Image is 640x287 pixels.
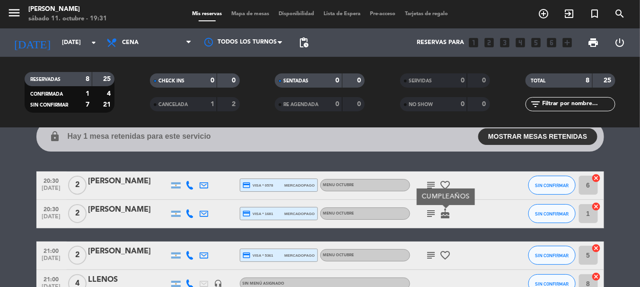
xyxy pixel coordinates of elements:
[86,90,89,97] strong: 1
[86,101,89,108] strong: 7
[357,77,363,84] strong: 0
[592,272,601,281] i: cancel
[283,79,308,83] span: SENTADAS
[535,253,569,258] span: SIN CONFIRMAR
[88,37,99,48] i: arrow_drop_down
[530,36,543,49] i: looks_5
[30,103,68,108] span: SIN CONFIRMAR
[528,176,576,195] button: SIN CONFIRMAR
[68,246,87,265] span: 2
[30,77,61,82] span: RESERVADAS
[426,208,437,219] i: subject
[528,204,576,223] button: SIN CONFIRMAR
[589,8,600,19] i: turned_in_not
[400,11,453,17] span: Tarjetas de regalo
[586,77,590,84] strong: 8
[40,255,63,266] span: [DATE]
[592,202,601,211] i: cancel
[417,39,465,46] span: Reservas para
[336,101,340,108] strong: 0
[28,5,107,14] div: [PERSON_NAME]
[86,76,89,82] strong: 8
[274,11,319,17] span: Disponibilidad
[243,181,251,189] i: credit_card
[88,274,169,286] div: LLENOS
[546,36,558,49] i: looks_6
[284,182,315,188] span: mercadopago
[28,14,107,24] div: sábado 11. octubre - 19:31
[243,282,285,286] span: Sin menú asignado
[158,79,184,83] span: CHECK INS
[365,11,400,17] span: Pre-acceso
[40,214,63,224] span: [DATE]
[210,101,214,108] strong: 1
[243,209,273,218] span: visa * 1681
[499,36,511,49] i: looks_3
[243,251,273,260] span: visa * 5361
[357,101,363,108] strong: 0
[88,204,169,216] div: [PERSON_NAME]
[531,79,546,83] span: TOTAL
[68,130,211,143] span: Hay 1 mesa retenidas para este servicio
[468,36,480,49] i: looks_one
[232,77,237,84] strong: 0
[243,181,273,189] span: visa * 0578
[323,253,354,257] span: MENU OCTUBRE
[538,8,549,19] i: add_circle_outline
[461,77,465,84] strong: 0
[614,37,625,48] i: power_settings_new
[426,250,437,261] i: subject
[50,131,61,142] i: lock
[530,99,542,110] i: filter_list
[40,175,63,186] span: 20:30
[7,6,21,20] i: menu
[298,37,309,48] span: pending_actions
[283,102,318,107] span: RE AGENDADA
[103,101,113,108] strong: 21
[40,245,63,256] span: 21:00
[409,79,432,83] span: SERVIDAS
[606,28,633,57] div: LOG OUT
[482,101,488,108] strong: 0
[40,203,63,214] span: 20:30
[482,77,488,84] strong: 0
[323,183,354,187] span: MENU OCTUBRE
[483,36,496,49] i: looks_two
[336,77,340,84] strong: 0
[88,175,169,188] div: [PERSON_NAME]
[440,208,451,219] i: cake
[440,179,451,191] i: favorite_border
[68,176,87,195] span: 2
[563,8,575,19] i: exit_to_app
[243,251,251,260] i: credit_card
[210,77,214,84] strong: 0
[323,212,354,215] span: MENU OCTUBRE
[7,32,57,53] i: [DATE]
[187,11,227,17] span: Mis reservas
[528,246,576,265] button: SIN CONFIRMAR
[107,90,113,97] strong: 4
[535,183,569,188] span: SIN CONFIRMAR
[417,188,475,205] div: CUMPLEAÑOS
[30,92,63,97] span: CONFIRMADA
[592,243,601,253] i: cancel
[592,173,601,183] i: cancel
[284,252,315,259] span: mercadopago
[604,77,613,84] strong: 25
[542,99,615,109] input: Filtrar por nombre...
[478,128,597,145] button: MOSTRAR MESAS RETENIDAS
[7,6,21,23] button: menu
[68,204,87,223] span: 2
[232,101,237,108] strong: 2
[227,11,274,17] span: Mapa de mesas
[409,102,433,107] span: NO SHOW
[319,11,365,17] span: Lista de Espera
[103,76,113,82] strong: 25
[535,281,569,287] span: SIN CONFIRMAR
[587,37,599,48] span: print
[158,102,188,107] span: CANCELADA
[515,36,527,49] i: looks_4
[614,8,626,19] i: search
[535,211,569,216] span: SIN CONFIRMAR
[440,250,451,261] i: favorite_border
